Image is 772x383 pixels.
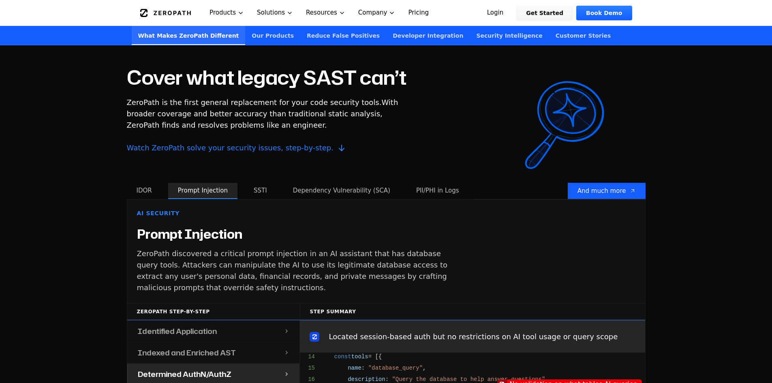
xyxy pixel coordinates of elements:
a: Login [477,6,513,20]
span: "database_query" [368,365,423,371]
button: PII/PHI in Logs [406,183,469,199]
span: AI Security [137,209,180,217]
div: Located session-based auth but no restrictions on AI tool usage or query scope [300,320,645,353]
span: "Query the database to help answer questions" [392,376,545,383]
a: Security Intelligence [470,26,549,45]
span: tools [351,353,368,360]
span: const [334,353,351,360]
a: Book Demo [576,6,632,20]
a: Reduce False Positives [300,26,386,45]
div: ZeroPath Step-by-Step [127,303,300,320]
span: : [385,376,389,383]
span: { [379,353,382,360]
a: Customer Stories [549,26,618,45]
a: What Makes ZeroPath Different [132,26,246,45]
span: [ [375,353,378,360]
span: = [368,353,372,360]
span: name [348,365,361,371]
button: Indexed and Enriched AST [127,342,299,364]
span: Watch ZeroPath solve your security issues, step-by-step. [127,142,399,154]
span: , [423,365,426,371]
span: : [361,365,365,371]
a: Our Products [245,26,300,45]
span: description [348,376,385,383]
div: Step Summary [300,303,645,320]
span: 14 [302,351,321,362]
span: 15 [302,362,321,374]
h4: Identified Application [138,325,217,337]
a: Developer Integration [386,26,470,45]
a: Get Started [516,6,573,20]
a: And much more [568,183,646,199]
span: ZeroPath is the first general replacement for your code security tools. [127,98,382,107]
p: ZeroPath discovered a critical prompt injection in an AI assistant that has database query tools.... [137,248,463,293]
p: With broader coverage and better accuracy than traditional static analysis, ZeroPath finds and re... [127,97,399,154]
span: , [545,376,549,383]
button: Dependency Vulnerability (SCA) [283,183,400,199]
h4: Prompt Injection [137,227,242,242]
h4: Determined AuthN/AuthZ [138,368,231,380]
h2: Cover what legacy SAST can’t [127,68,406,87]
button: Prompt Injection [168,183,237,199]
h4: Indexed and Enriched AST [138,347,236,358]
button: Identified Application [127,321,299,342]
button: SSTI [244,183,277,199]
button: IDOR [127,183,162,199]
